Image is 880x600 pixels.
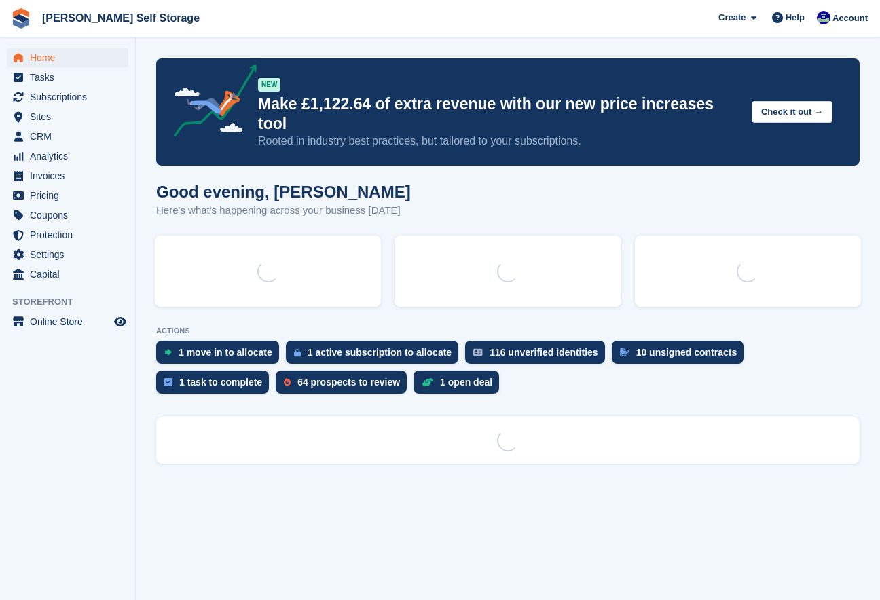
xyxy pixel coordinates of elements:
[164,348,172,356] img: move_ins_to_allocate_icon-fdf77a2bb77ea45bf5b3d319d69a93e2d87916cf1d5bf7949dd705db3b84f3ca.svg
[156,203,411,219] p: Here's what's happening across your business [DATE]
[276,371,414,400] a: 64 prospects to review
[162,64,257,142] img: price-adjustments-announcement-icon-8257ccfd72463d97f412b2fc003d46551f7dbcb40ab6d574587a9cd5c0d94...
[7,245,128,264] a: menu
[164,378,172,386] img: task-75834270c22a3079a89374b754ae025e5fb1db73e45f91037f5363f120a921f8.svg
[30,107,111,126] span: Sites
[286,341,465,371] a: 1 active subscription to allocate
[440,377,492,388] div: 1 open deal
[7,147,128,166] a: menu
[30,186,111,205] span: Pricing
[7,225,128,244] a: menu
[832,12,868,25] span: Account
[7,312,128,331] a: menu
[30,127,111,146] span: CRM
[7,107,128,126] a: menu
[297,377,400,388] div: 64 prospects to review
[112,314,128,330] a: Preview store
[7,166,128,185] a: menu
[30,265,111,284] span: Capital
[258,94,741,134] p: Make £1,122.64 of extra revenue with our new price increases tool
[294,348,301,357] img: active_subscription_to_allocate_icon-d502201f5373d7db506a760aba3b589e785aa758c864c3986d89f69b8ff3...
[30,147,111,166] span: Analytics
[11,8,31,29] img: stora-icon-8386f47178a22dfd0bd8f6a31ec36ba5ce8667c1dd55bd0f319d3a0aa187defe.svg
[473,348,483,356] img: verify_identity-adf6edd0f0f0b5bbfe63781bf79b02c33cf7c696d77639b501bdc392416b5a36.svg
[636,347,737,358] div: 10 unsigned contracts
[258,78,280,92] div: NEW
[7,88,128,107] a: menu
[156,341,286,371] a: 1 move in to allocate
[7,48,128,67] a: menu
[752,101,832,124] button: Check it out →
[7,127,128,146] a: menu
[30,206,111,225] span: Coupons
[37,7,205,29] a: [PERSON_NAME] Self Storage
[30,68,111,87] span: Tasks
[7,206,128,225] a: menu
[620,348,629,356] img: contract_signature_icon-13c848040528278c33f63329250d36e43548de30e8caae1d1a13099fd9432cc5.svg
[7,265,128,284] a: menu
[7,68,128,87] a: menu
[30,245,111,264] span: Settings
[30,225,111,244] span: Protection
[30,48,111,67] span: Home
[30,312,111,331] span: Online Store
[12,295,135,309] span: Storefront
[612,341,751,371] a: 10 unsigned contracts
[179,377,262,388] div: 1 task to complete
[30,88,111,107] span: Subscriptions
[30,166,111,185] span: Invoices
[422,377,433,387] img: deal-1b604bf984904fb50ccaf53a9ad4b4a5d6e5aea283cecdc64d6e3604feb123c2.svg
[414,371,506,400] a: 1 open deal
[786,11,805,24] span: Help
[718,11,746,24] span: Create
[817,11,830,24] img: Justin Farthing
[156,183,411,201] h1: Good evening, [PERSON_NAME]
[156,371,276,400] a: 1 task to complete
[156,326,860,335] p: ACTIONS
[490,347,598,358] div: 116 unverified identities
[7,186,128,205] a: menu
[258,134,741,149] p: Rooted in industry best practices, but tailored to your subscriptions.
[465,341,612,371] a: 116 unverified identities
[284,378,291,386] img: prospect-51fa495bee0391a8d652442698ab0144808aea92771e9ea1ae160a38d050c398.svg
[308,347,452,358] div: 1 active subscription to allocate
[179,347,272,358] div: 1 move in to allocate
